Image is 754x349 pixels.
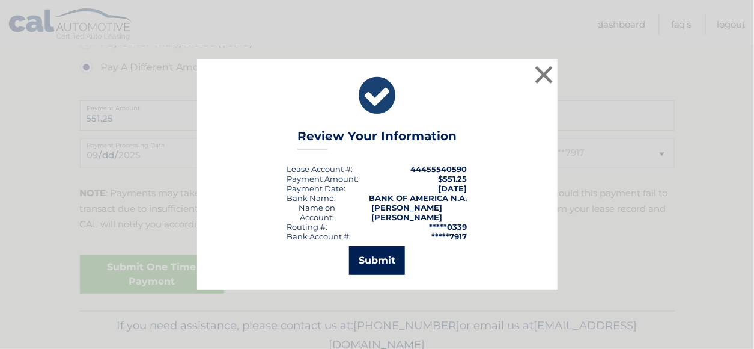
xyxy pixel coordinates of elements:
span: [DATE] [439,184,467,193]
div: Name on Account: [287,203,348,222]
button: Submit [349,246,405,275]
strong: 44455540590 [411,164,467,174]
strong: [PERSON_NAME] [PERSON_NAME] [372,203,443,222]
strong: BANK OF AMERICA N.A. [369,193,467,203]
div: Payment Amount: [287,174,359,184]
span: Payment Date [287,184,344,193]
div: Lease Account #: [287,164,353,174]
h3: Review Your Information [297,129,457,150]
div: Bank Name: [287,193,336,203]
div: Routing #: [287,222,328,232]
span: $551.25 [439,174,467,184]
div: : [287,184,346,193]
button: × [532,63,556,87]
div: Bank Account #: [287,232,351,241]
